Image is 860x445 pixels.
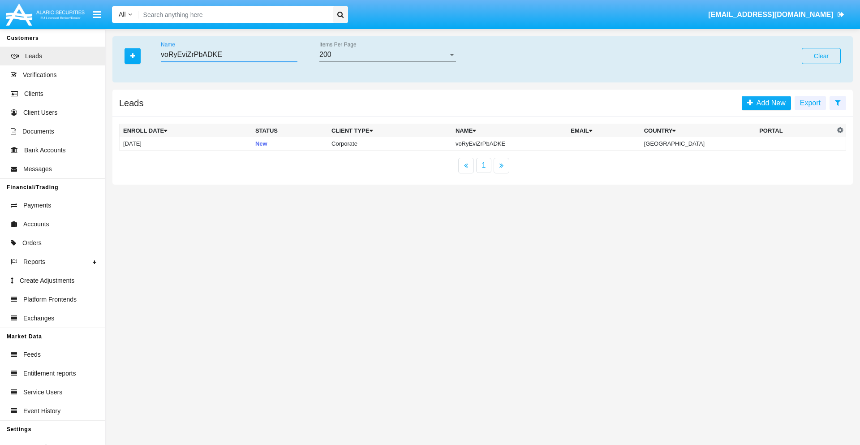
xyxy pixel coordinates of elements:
span: Add New [753,99,786,107]
span: Create Adjustments [20,276,74,285]
td: Corporate [328,137,452,151]
a: [EMAIL_ADDRESS][DOMAIN_NAME] [704,2,849,27]
span: Platform Frontends [23,295,77,304]
input: Search [139,6,330,23]
span: Bank Accounts [24,146,66,155]
span: Clients [24,89,43,99]
span: Client Users [23,108,57,117]
span: Leads [25,52,42,61]
th: Status [252,124,328,138]
span: Export [800,99,821,107]
span: Event History [23,406,60,416]
span: All [119,11,126,18]
span: Orders [22,238,42,248]
a: All [112,10,139,19]
span: Accounts [23,220,49,229]
span: Reports [23,257,45,267]
nav: paginator [112,158,853,173]
th: Enroll Date [120,124,252,138]
button: Export [795,96,826,110]
span: [EMAIL_ADDRESS][DOMAIN_NAME] [708,11,833,18]
td: New [252,137,328,151]
td: [DATE] [120,137,252,151]
th: Client Type [328,124,452,138]
h5: Leads [119,99,144,107]
th: Name [452,124,567,138]
span: Messages [23,164,52,174]
td: voRyEviZrPbADKE [452,137,567,151]
span: Feeds [23,350,41,359]
th: Country [641,124,756,138]
th: Email [567,124,640,138]
td: [GEOGRAPHIC_DATA] [641,137,756,151]
span: Service Users [23,388,62,397]
span: Entitlement reports [23,369,76,378]
span: 200 [319,51,331,58]
span: Verifications [23,70,56,80]
th: Portal [756,124,834,138]
button: Clear [802,48,841,64]
span: Exchanges [23,314,54,323]
a: Add New [742,96,791,110]
span: Payments [23,201,51,210]
img: Logo image [4,1,86,28]
span: Documents [22,127,54,136]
